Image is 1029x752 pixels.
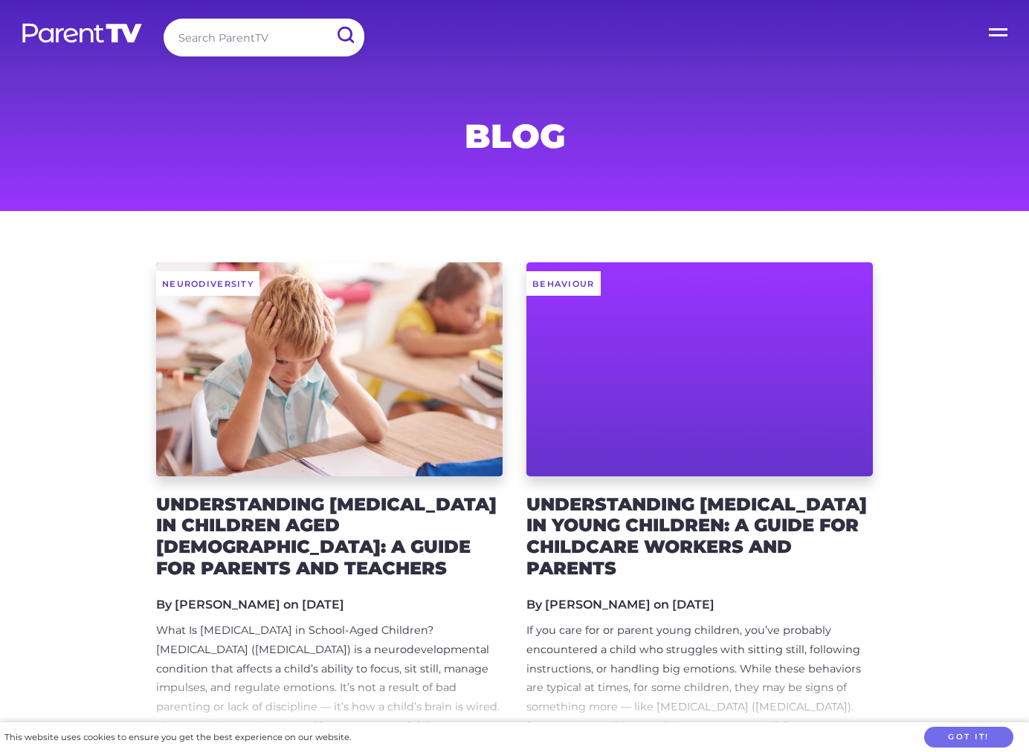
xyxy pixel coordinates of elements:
img: parenttv-logo-white.4c85aaf.svg [21,22,143,44]
div: This website uses cookies to ensure you get the best experience on our website. [4,730,351,745]
h5: By [PERSON_NAME] on [DATE] [156,597,503,612]
a: Behaviour Understanding [MEDICAL_DATA] in Young Children: A Guide for Childcare Workers and Paren... [526,262,873,737]
input: Submit [326,19,364,52]
a: Neurodiversity Understanding [MEDICAL_DATA] in Children Aged [DEMOGRAPHIC_DATA]: A Guide for Pare... [156,262,503,737]
h1: Blog [156,121,873,151]
div: What Is [MEDICAL_DATA] in School-Aged Children? [MEDICAL_DATA] ([MEDICAL_DATA]) is a neurodevelop... [156,621,503,737]
h5: By [PERSON_NAME] on [DATE] [526,597,873,612]
span: Behaviour [526,271,601,296]
span: Neurodiversity [156,271,259,296]
div: If you care for or parent young children, you’ve probably encountered a child who struggles with ... [526,621,873,737]
input: Search ParentTV [164,19,364,56]
h2: Understanding [MEDICAL_DATA] in Young Children: A Guide for Childcare Workers and Parents [526,494,873,580]
button: Got it! [924,727,1013,748]
h2: Understanding [MEDICAL_DATA] in Children Aged [DEMOGRAPHIC_DATA]: A Guide for Parents and Teachers [156,494,503,580]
